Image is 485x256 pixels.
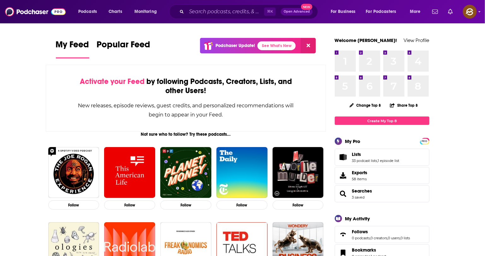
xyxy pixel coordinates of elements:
img: Planet Money [160,147,211,198]
a: Create My Top 8 [335,116,429,125]
span: Popular Feed [97,39,151,54]
a: Show notifications dropdown [446,6,455,17]
span: Follows [352,229,368,235]
a: Welcome [PERSON_NAME]! [335,37,397,43]
a: 1 episode list [378,158,399,163]
button: Share Top 8 [390,99,418,111]
a: Popular Feed [97,39,151,58]
div: Not sure who to follow? Try these podcasts... [46,132,326,137]
span: Monitoring [134,7,157,16]
span: For Business [331,7,356,16]
button: open menu [405,7,429,17]
div: New releases, episode reviews, guest credits, and personalized recommendations will begin to appe... [78,101,294,119]
button: Change Top 8 [346,101,385,109]
a: See What's New [257,41,296,50]
img: The Daily [216,147,268,198]
button: open menu [130,7,165,17]
span: Activate your Feed [80,77,145,86]
button: Follow [216,200,268,210]
span: Podcasts [78,7,97,16]
button: Open AdvancedNew [281,8,313,15]
button: Show profile menu [463,5,477,19]
span: , [387,236,388,240]
button: open menu [74,7,105,17]
span: Exports [352,170,368,176]
span: For Podcasters [366,7,396,16]
a: Exports [335,167,429,184]
span: Searches [335,185,429,202]
button: Follow [160,200,211,210]
img: This American Life [104,147,155,198]
a: 3 saved [352,195,365,199]
span: ⌘ K [264,8,276,16]
img: Podchaser - Follow, Share and Rate Podcasts [5,6,66,18]
div: by following Podcasts, Creators, Lists, and other Users! [78,77,294,95]
a: My Feed [56,39,89,58]
span: My Feed [56,39,89,54]
span: , [400,236,401,240]
a: PRO [421,139,429,143]
div: Search podcasts, credits, & more... [175,4,324,19]
img: My Favorite Murder with Karen Kilgariff and Georgia Hardstark [273,147,324,198]
a: Bookmarks [352,247,387,253]
button: Follow [273,200,324,210]
a: 33 podcast lists [352,158,377,163]
a: Searches [337,189,350,198]
img: User Profile [463,5,477,19]
button: open menu [326,7,364,17]
a: Lists [337,153,350,162]
span: Lists [335,149,429,166]
a: Show notifications dropdown [430,6,441,17]
a: Searches [352,188,372,194]
a: 0 creators [371,236,387,240]
img: The Joe Rogan Experience [48,147,99,198]
button: Follow [104,200,155,210]
span: Exports [337,171,350,180]
span: More [410,7,421,16]
p: Podchaser Update! [216,43,255,48]
a: 0 users [388,236,400,240]
a: Follows [352,229,410,235]
a: Charts [104,7,126,17]
a: View Profile [404,37,429,43]
button: open menu [362,7,405,17]
span: , [377,158,378,163]
input: Search podcasts, credits, & more... [186,7,264,17]
span: Bookmarks [352,247,376,253]
div: My Activity [345,216,370,222]
span: New [301,4,312,10]
span: Charts [109,7,122,16]
span: Follows [335,226,429,243]
div: My Pro [345,138,361,144]
span: Lists [352,152,361,157]
a: 0 lists [401,236,410,240]
a: Follows [337,230,350,239]
span: Open Advanced [284,10,310,13]
span: , [370,236,371,240]
button: Follow [48,200,99,210]
span: 58 items [352,177,368,181]
span: Logged in as hey85204 [463,5,477,19]
a: 0 podcasts [352,236,370,240]
span: PRO [421,139,429,144]
a: Lists [352,152,399,157]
